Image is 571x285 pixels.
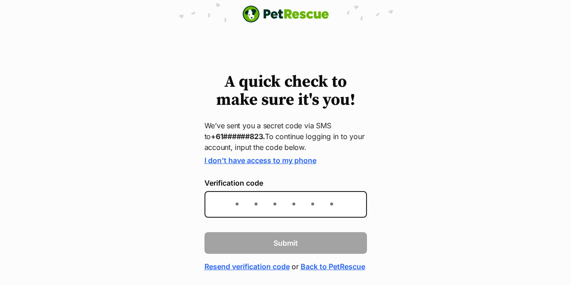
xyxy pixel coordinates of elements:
span: or [292,261,299,272]
h1: A quick check to make sure it's you! [204,73,367,109]
img: logo-e224e6f780fb5917bec1dbf3a21bbac754714ae5b6737aabdf751b685950b380.svg [242,5,329,23]
a: Resend verification code [204,261,290,272]
button: Submit [204,232,367,254]
a: PetRescue [242,5,329,23]
input: Enter the 6-digit verification code sent to your device [204,191,367,218]
a: I don't have access to my phone [204,156,316,165]
p: We’ve sent you a secret code via SMS to To continue logging in to your account, input the code be... [204,120,367,153]
a: Back to PetRescue [301,261,365,272]
label: Verification code [204,179,367,187]
span: Submit [274,238,298,248]
strong: +61######823. [211,132,265,141]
